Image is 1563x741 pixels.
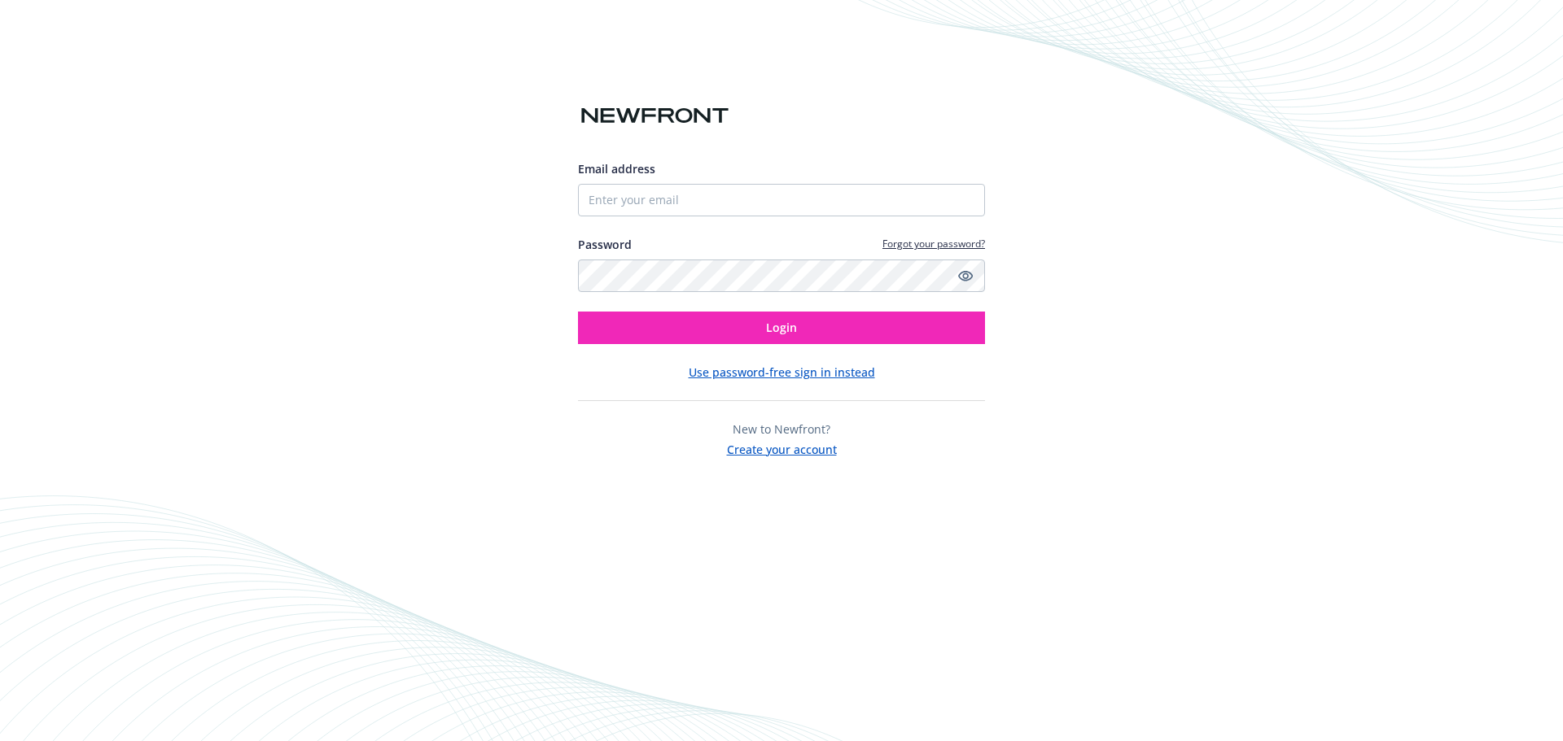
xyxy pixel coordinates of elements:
[578,161,655,177] span: Email address
[766,320,797,335] span: Login
[956,266,975,286] a: Show password
[578,259,985,292] input: Enter your password
[578,102,732,130] img: Newfront logo
[578,312,985,344] button: Login
[727,438,837,458] button: Create your account
[578,184,985,216] input: Enter your email
[733,421,830,437] span: New to Newfront?
[689,364,875,381] button: Use password-free sign in instead
[578,236,632,253] label: Password
[882,237,985,251] a: Forgot your password?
